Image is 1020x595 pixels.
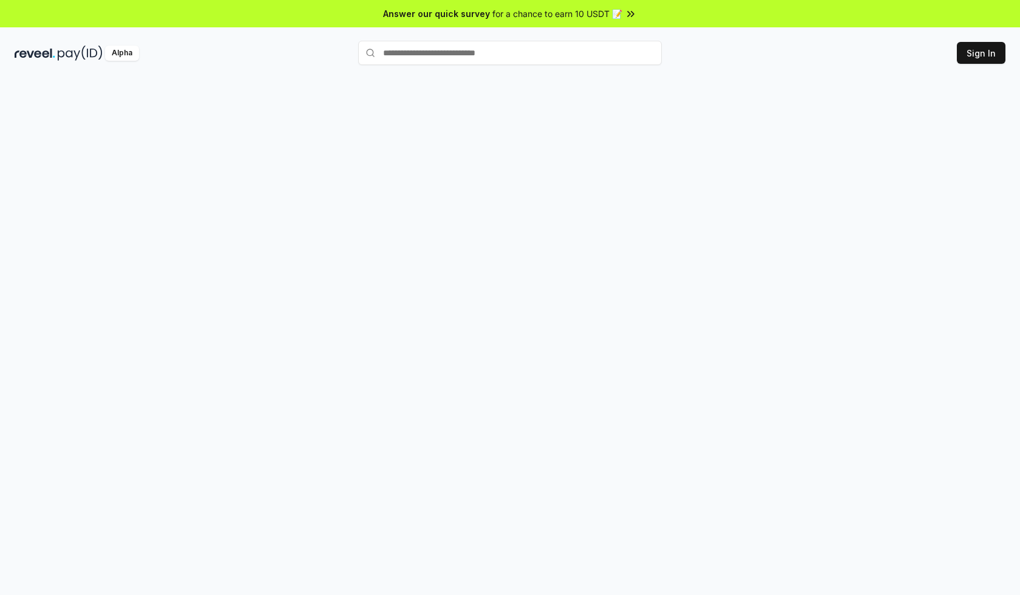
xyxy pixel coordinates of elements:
[105,46,139,61] div: Alpha
[15,46,55,61] img: reveel_dark
[58,46,103,61] img: pay_id
[492,7,622,20] span: for a chance to earn 10 USDT 📝
[383,7,490,20] span: Answer our quick survey
[957,42,1005,64] button: Sign In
